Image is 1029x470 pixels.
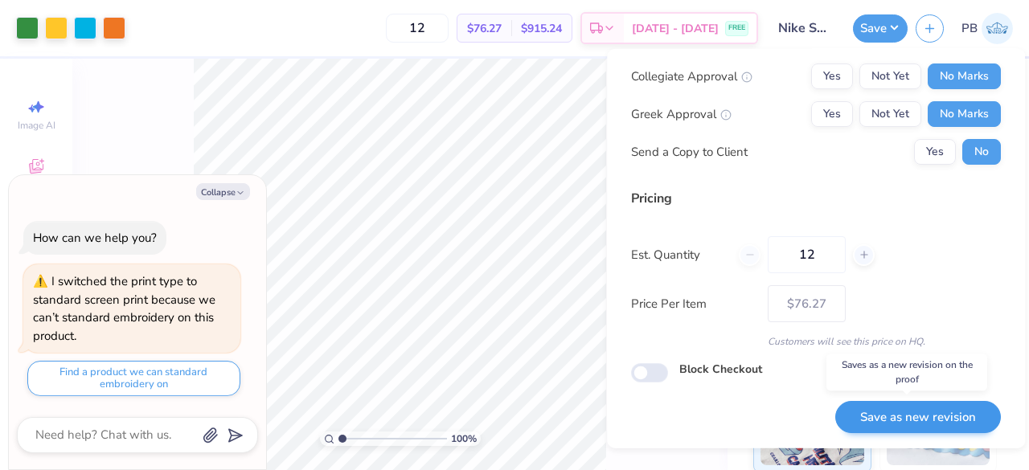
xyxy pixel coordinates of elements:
[982,13,1013,44] img: Pipyana Biswas
[196,183,250,200] button: Collapse
[961,13,1013,44] a: PB
[18,119,55,132] span: Image AI
[859,101,921,127] button: Not Yet
[811,63,853,89] button: Yes
[631,142,748,161] div: Send a Copy to Client
[679,361,762,378] label: Block Checkout
[928,63,1001,89] button: No Marks
[631,67,752,85] div: Collegiate Approval
[632,20,719,37] span: [DATE] - [DATE]
[768,236,846,273] input: – –
[631,104,732,123] div: Greek Approval
[859,63,921,89] button: Not Yet
[27,361,240,396] button: Find a product we can standard embroidery on
[961,19,978,38] span: PB
[631,189,1001,208] div: Pricing
[631,294,756,313] label: Price Per Item
[928,101,1001,127] button: No Marks
[811,101,853,127] button: Yes
[521,20,562,37] span: $915.24
[631,334,1001,349] div: Customers will see this price on HQ.
[728,22,745,34] span: FREE
[33,273,215,344] div: I switched the print type to standard screen print because we can’t standard embroidery on this p...
[914,139,956,165] button: Yes
[853,14,908,43] button: Save
[835,400,1001,433] button: Save as new revision
[467,20,502,37] span: $76.27
[386,14,449,43] input: – –
[451,431,477,446] span: 100 %
[631,245,727,264] label: Est. Quantity
[962,139,1001,165] button: No
[33,230,157,246] div: How can we help you?
[766,12,845,44] input: Untitled Design
[826,354,987,390] div: Saves as a new revision on the proof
